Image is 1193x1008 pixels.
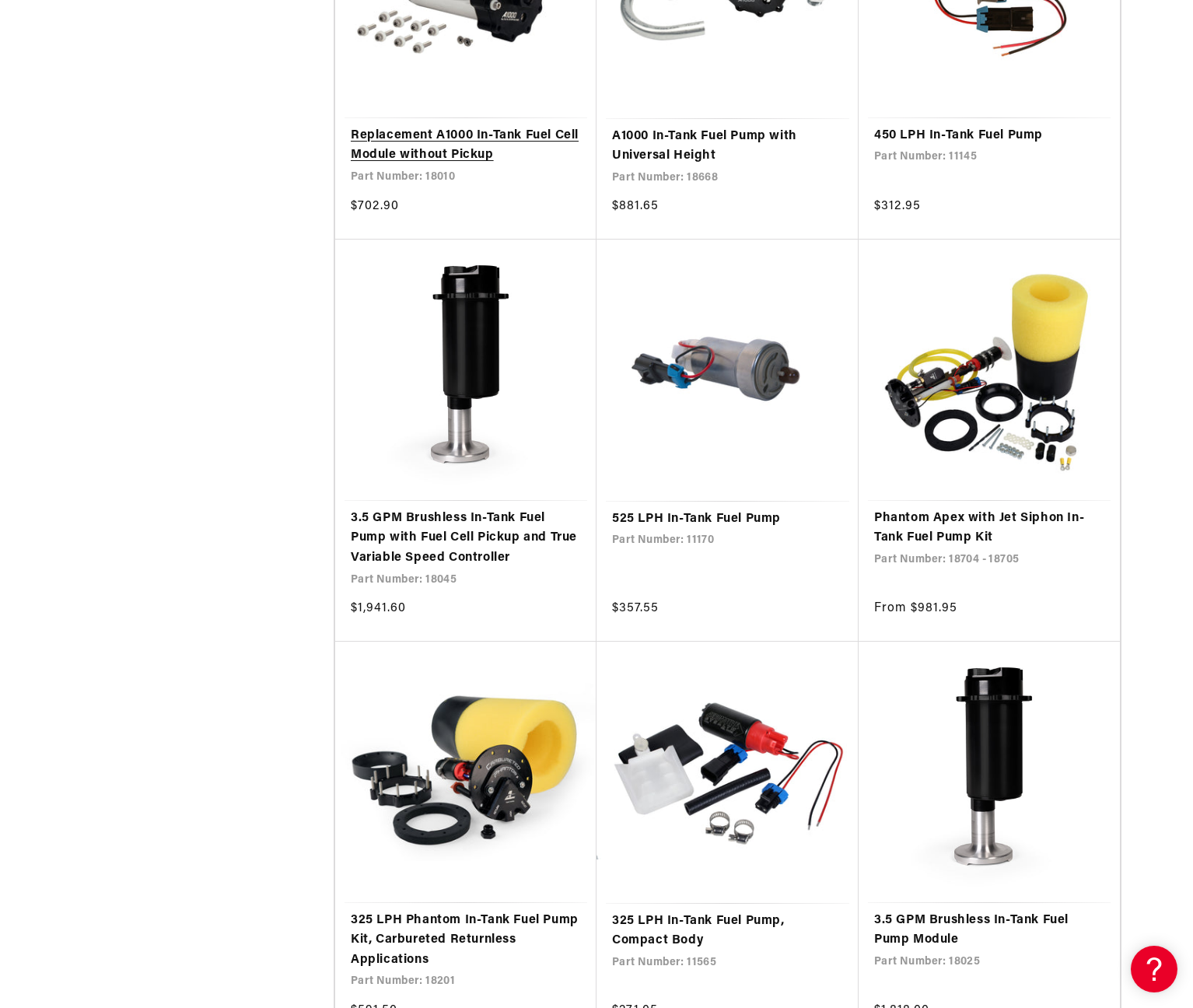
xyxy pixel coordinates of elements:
a: A1000 In-Tank Fuel Pump with Universal Height [612,127,843,166]
a: 525 LPH In-Tank Fuel Pump [612,509,843,530]
a: Phantom Apex with Jet Siphon In-Tank Fuel Pump Kit [874,509,1104,548]
a: 3.5 GPM Brushless In-Tank Fuel Pump with Fuel Cell Pickup and True Variable Speed Controller [351,509,581,569]
a: Replacement A1000 In-Tank Fuel Cell Module without Pickup [351,126,581,166]
a: 325 LPH In-Tank Fuel Pump, Compact Body [612,912,843,951]
a: 3.5 GPM Brushless In-Tank Fuel Pump Module [874,911,1104,950]
a: 450 LPH In-Tank Fuel Pump [874,126,1104,146]
a: 325 LPH Phantom In-Tank Fuel Pump Kit, Carbureted Returnless Applications [351,911,581,971]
